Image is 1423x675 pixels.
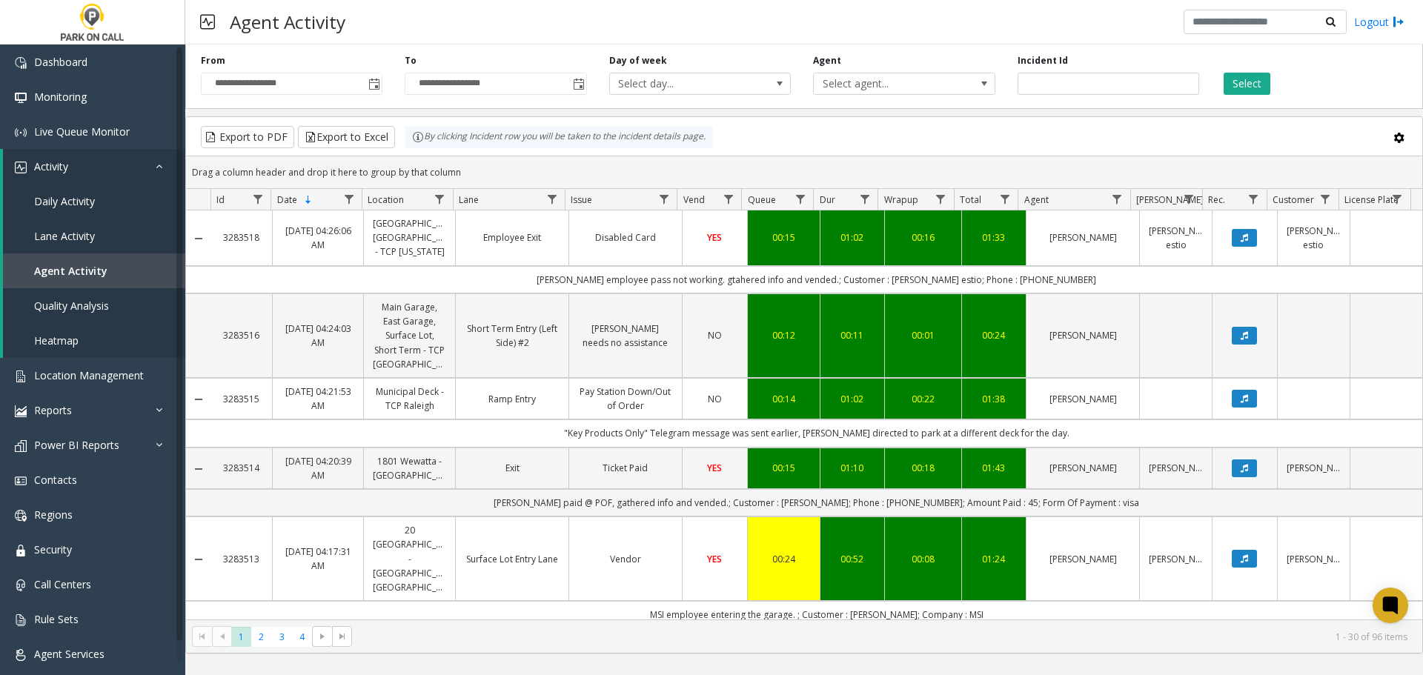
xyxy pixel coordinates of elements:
[465,392,560,406] a: Ramp Entry
[1035,328,1130,342] a: [PERSON_NAME]
[960,193,981,206] span: Total
[34,403,72,417] span: Reports
[1024,193,1049,206] span: Agent
[34,333,79,348] span: Heatmap
[210,266,1422,293] td: [PERSON_NAME] employee pass not working. gtahered info and vended.; Customer : [PERSON_NAME] esti...
[578,461,673,475] a: Ticket Paid
[1316,189,1336,209] a: Customer Filter Menu
[34,647,105,661] span: Agent Services
[707,231,722,244] span: YES
[1208,193,1225,206] span: Rec.
[282,224,355,252] a: [DATE] 04:26:06 AM
[691,392,738,406] a: NO
[995,189,1015,209] a: Total Filter Menu
[829,392,876,406] a: 01:02
[894,461,952,475] a: 00:18
[15,510,27,522] img: 'icon'
[34,194,95,208] span: Daily Activity
[1136,193,1204,206] span: [PERSON_NAME]
[894,328,952,342] a: 00:01
[971,328,1018,342] a: 00:24
[373,454,446,482] a: 1801 Wewatta - [GEOGRAPHIC_DATA]
[971,461,1018,475] div: 01:43
[790,189,810,209] a: Queue Filter Menu
[708,329,722,342] span: NO
[277,193,297,206] span: Date
[930,189,950,209] a: Wrapup Filter Menu
[1387,189,1407,209] a: License Plate Filter Menu
[219,328,263,342] a: 3283516
[829,552,876,566] div: 00:52
[373,300,446,371] a: Main Garage, East Garage, Surface Lot, Short Term - TCP [GEOGRAPHIC_DATA]
[1287,224,1341,252] a: [PERSON_NAME] estio
[219,461,263,475] a: 3283514
[219,392,263,406] a: 3283515
[298,126,395,148] button: Export to Excel
[34,612,79,626] span: Rule Sets
[1107,189,1127,209] a: Agent Filter Menu
[3,184,185,219] a: Daily Activity
[971,230,1018,245] div: 01:33
[654,189,674,209] a: Issue Filter Menu
[336,631,348,642] span: Go to the last page
[34,229,95,243] span: Lane Activity
[201,54,225,67] label: From
[34,542,72,556] span: Security
[216,193,225,206] span: Id
[465,461,560,475] a: Exit
[884,193,918,206] span: Wrapup
[15,614,27,626] img: 'icon'
[1344,193,1399,206] span: License Plate
[3,253,185,288] a: Agent Activity
[200,4,215,40] img: pageIcon
[3,219,185,253] a: Lane Activity
[1035,552,1130,566] a: [PERSON_NAME]
[748,193,776,206] span: Queue
[578,552,673,566] a: Vendor
[542,189,562,209] a: Lane Filter Menu
[361,631,1407,643] kendo-pager-info: 1 - 30 of 96 items
[894,552,952,566] a: 00:08
[971,392,1018,406] a: 01:38
[1035,230,1130,245] a: [PERSON_NAME]
[757,461,811,475] a: 00:15
[210,419,1422,447] td: "Key Products Only" Telegram message was sent earlier, [PERSON_NAME] directed to park at a differ...
[282,545,355,573] a: [DATE] 04:17:31 AM
[578,385,673,413] a: Pay Station Down/Out of Order
[222,4,353,40] h3: Agent Activity
[465,322,560,350] a: Short Term Entry (Left Side) #2
[15,545,27,556] img: 'icon'
[34,159,68,173] span: Activity
[219,552,263,566] a: 3283513
[757,552,811,566] a: 00:24
[339,189,359,209] a: Date Filter Menu
[1149,224,1203,252] a: [PERSON_NAME] estio
[894,392,952,406] div: 00:22
[570,73,586,94] span: Toggle popup
[1149,552,1203,566] a: [PERSON_NAME]
[15,127,27,139] img: 'icon'
[707,462,722,474] span: YES
[210,489,1422,516] td: [PERSON_NAME] paid @ POF, gathered info and vended.; Customer : [PERSON_NAME]; Phone : [PHONE_NUM...
[412,131,424,143] img: infoIcon.svg
[718,189,738,209] a: Vend Filter Menu
[971,552,1018,566] a: 01:24
[282,322,355,350] a: [DATE] 04:24:03 AM
[15,579,27,591] img: 'icon'
[757,230,811,245] div: 00:15
[186,159,1422,185] div: Drag a column header and drop it here to group by that column
[757,392,811,406] div: 00:14
[3,149,185,184] a: Activity
[186,393,210,405] a: Collapse Details
[34,124,130,139] span: Live Queue Monitor
[708,393,722,405] span: NO
[1244,189,1264,209] a: Rec. Filter Menu
[34,473,77,487] span: Contacts
[3,323,185,358] a: Heatmap
[1149,461,1203,475] a: [PERSON_NAME]
[707,553,722,565] span: YES
[691,328,738,342] a: NO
